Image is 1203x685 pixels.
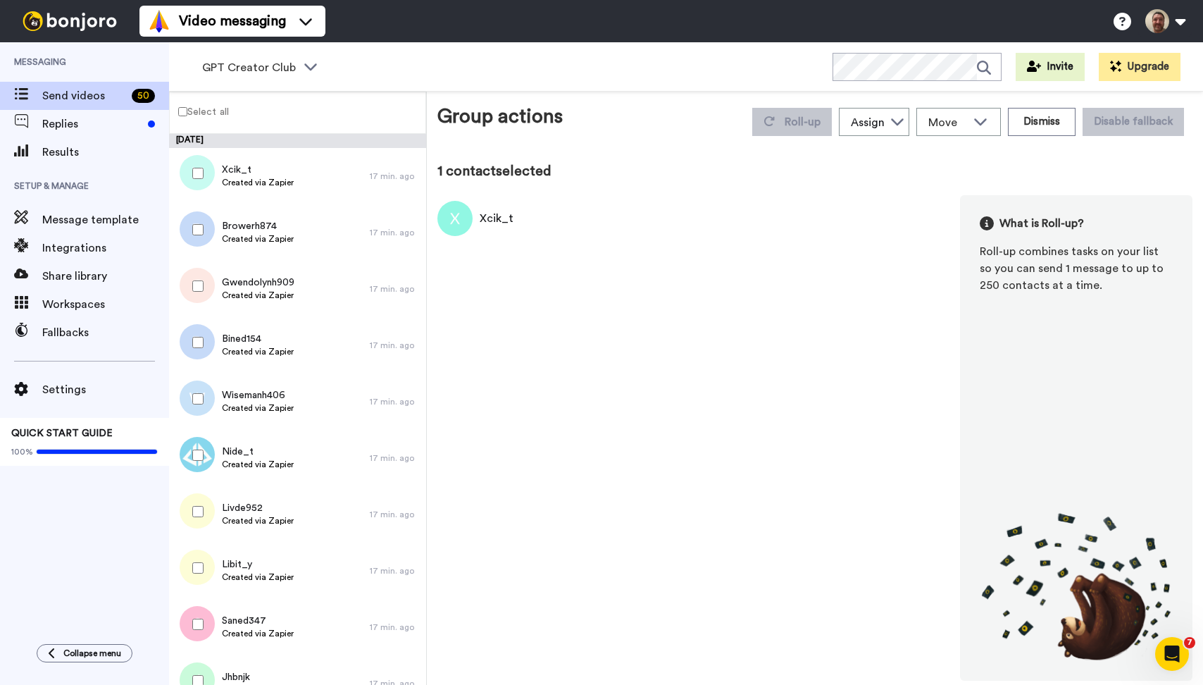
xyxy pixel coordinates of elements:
span: 100% [11,446,33,457]
span: 7 [1184,637,1195,648]
div: 17 min. ago [370,396,419,407]
button: Roll-up [752,108,832,136]
span: Nide_t [222,445,294,459]
div: 1 contact selected [437,161,1192,181]
input: Select all [178,107,187,116]
span: QUICK START GUIDE [11,428,113,438]
span: Livde952 [222,501,294,515]
span: Settings [42,381,169,398]
span: Workspaces [42,296,169,313]
img: vm-color.svg [148,10,170,32]
span: Created via Zapier [222,402,294,414]
span: Wisemanh406 [222,388,294,402]
img: joro-roll.png [980,512,1173,661]
span: Created via Zapier [222,459,294,470]
span: What is Roll-up? [999,215,1084,232]
div: Group actions [437,102,563,136]
span: Replies [42,116,142,132]
span: Created via Zapier [222,628,294,639]
div: 50 [132,89,155,103]
span: Video messaging [179,11,286,31]
span: Message template [42,211,169,228]
div: Xcik_t [480,210,513,227]
span: Created via Zapier [222,346,294,357]
button: Dismiss [1008,108,1076,136]
div: 17 min. ago [370,565,419,576]
span: Created via Zapier [222,290,294,301]
span: Created via Zapier [222,515,294,526]
div: 17 min. ago [370,622,419,633]
img: bj-logo-header-white.svg [17,11,123,31]
span: Jhbnjk [222,670,294,684]
label: Select all [170,103,229,120]
div: 17 min. ago [370,171,419,182]
div: 17 min. ago [370,452,419,464]
span: Browerh874 [222,219,294,233]
button: Upgrade [1099,53,1180,81]
span: Move [928,114,966,131]
span: Created via Zapier [222,233,294,245]
span: Integrations [42,240,169,257]
iframe: Intercom live chat [1155,637,1189,671]
div: [DATE] [169,134,426,148]
button: Invite [1016,53,1085,81]
div: 17 min. ago [370,227,419,238]
button: Collapse menu [37,644,132,662]
span: Gwendolynh909 [222,276,294,290]
img: Image of Xcik_t [437,201,473,236]
span: Collapse menu [63,648,121,659]
div: 17 min. ago [370,340,419,351]
span: Bined154 [222,332,294,346]
span: GPT Creator Club [202,59,297,76]
div: 17 min. ago [370,283,419,295]
span: Created via Zapier [222,572,294,583]
span: Results [42,144,169,161]
span: Created via Zapier [222,177,294,188]
span: Send videos [42,87,126,104]
div: Assign [851,114,885,131]
span: Roll-up [785,116,821,128]
div: Roll-up combines tasks on your list so you can send 1 message to up to 250 contacts at a time. [980,243,1173,294]
span: Libit_y [222,557,294,572]
span: Xcik_t [222,163,294,177]
span: Fallbacks [42,324,169,341]
button: Disable fallback [1083,108,1184,136]
div: 17 min. ago [370,509,419,520]
span: Share library [42,268,169,285]
span: Saned347 [222,614,294,628]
